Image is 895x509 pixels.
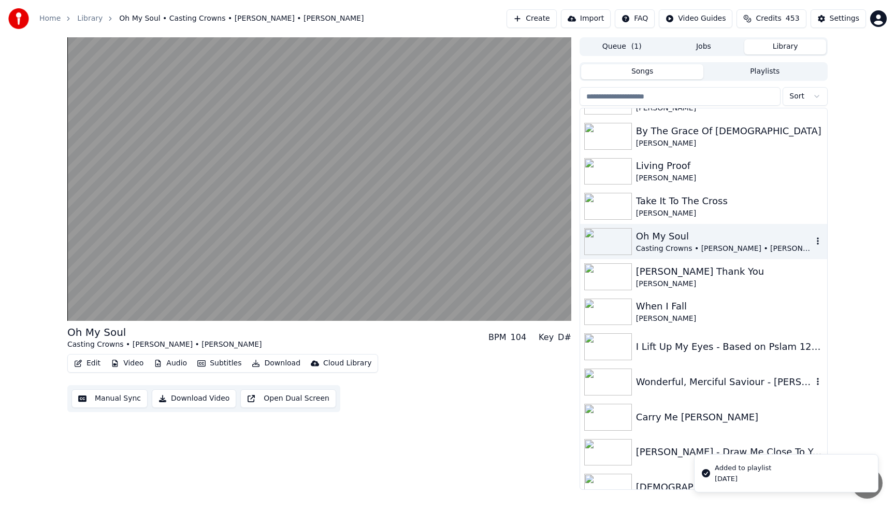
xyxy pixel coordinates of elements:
div: D# [558,331,571,344]
a: Home [39,13,61,24]
div: Oh My Soul [636,229,813,244]
span: Sort [789,91,804,102]
div: 104 [511,331,527,344]
div: Take It To The Cross [636,194,823,208]
div: [DEMOGRAPHIC_DATA] is Great [636,480,823,494]
div: [PERSON_NAME] [636,173,823,183]
div: Added to playlist [715,463,771,473]
button: Playlists [703,64,826,79]
div: Wonderful, Merciful Saviour - [PERSON_NAME] [636,375,813,389]
div: [PERSON_NAME] [636,314,823,324]
button: Download [248,356,305,371]
div: [DATE] [715,474,771,484]
div: I Lift Up My Eyes - Based on Pslam 121 - Vocals by [PERSON_NAME] [636,340,823,354]
button: Import [561,9,611,28]
button: Video Guides [659,9,732,28]
button: Subtitles [193,356,246,371]
div: Key [539,331,554,344]
button: Audio [150,356,191,371]
button: Settings [811,9,866,28]
div: Casting Crowns • [PERSON_NAME] • [PERSON_NAME] [67,340,262,350]
button: Create [507,9,557,28]
button: Open Dual Screen [240,389,336,408]
button: Queue [581,39,663,54]
span: Credits [756,13,781,24]
button: Songs [581,64,704,79]
button: Credits453 [737,9,806,28]
nav: breadcrumb [39,13,364,24]
div: [PERSON_NAME] Thank You [636,264,823,279]
a: Library [77,13,103,24]
div: Carry Me [PERSON_NAME] [636,410,823,425]
button: Download Video [152,389,236,408]
div: [PERSON_NAME] [636,103,823,114]
div: BPM [488,331,506,344]
button: Video [107,356,148,371]
span: ( 1 ) [631,41,642,52]
div: By The Grace Of [DEMOGRAPHIC_DATA] [636,124,823,138]
button: Manual Sync [71,389,148,408]
button: Edit [70,356,105,371]
img: youka [8,8,29,29]
span: 453 [786,13,800,24]
div: Living Proof [636,159,823,173]
div: Cloud Library [323,358,371,369]
div: [PERSON_NAME] [636,208,823,219]
div: [PERSON_NAME] - Draw Me Close To You [636,445,823,459]
button: Library [744,39,826,54]
div: [PERSON_NAME] [636,138,823,149]
div: [PERSON_NAME] [636,279,823,289]
span: Oh My Soul • Casting Crowns • [PERSON_NAME] • [PERSON_NAME] [119,13,364,24]
div: Oh My Soul [67,325,262,340]
div: Settings [830,13,859,24]
div: Casting Crowns • [PERSON_NAME] • [PERSON_NAME] [636,244,813,254]
div: When I Fall [636,299,823,314]
button: Jobs [663,39,745,54]
button: FAQ [615,9,655,28]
